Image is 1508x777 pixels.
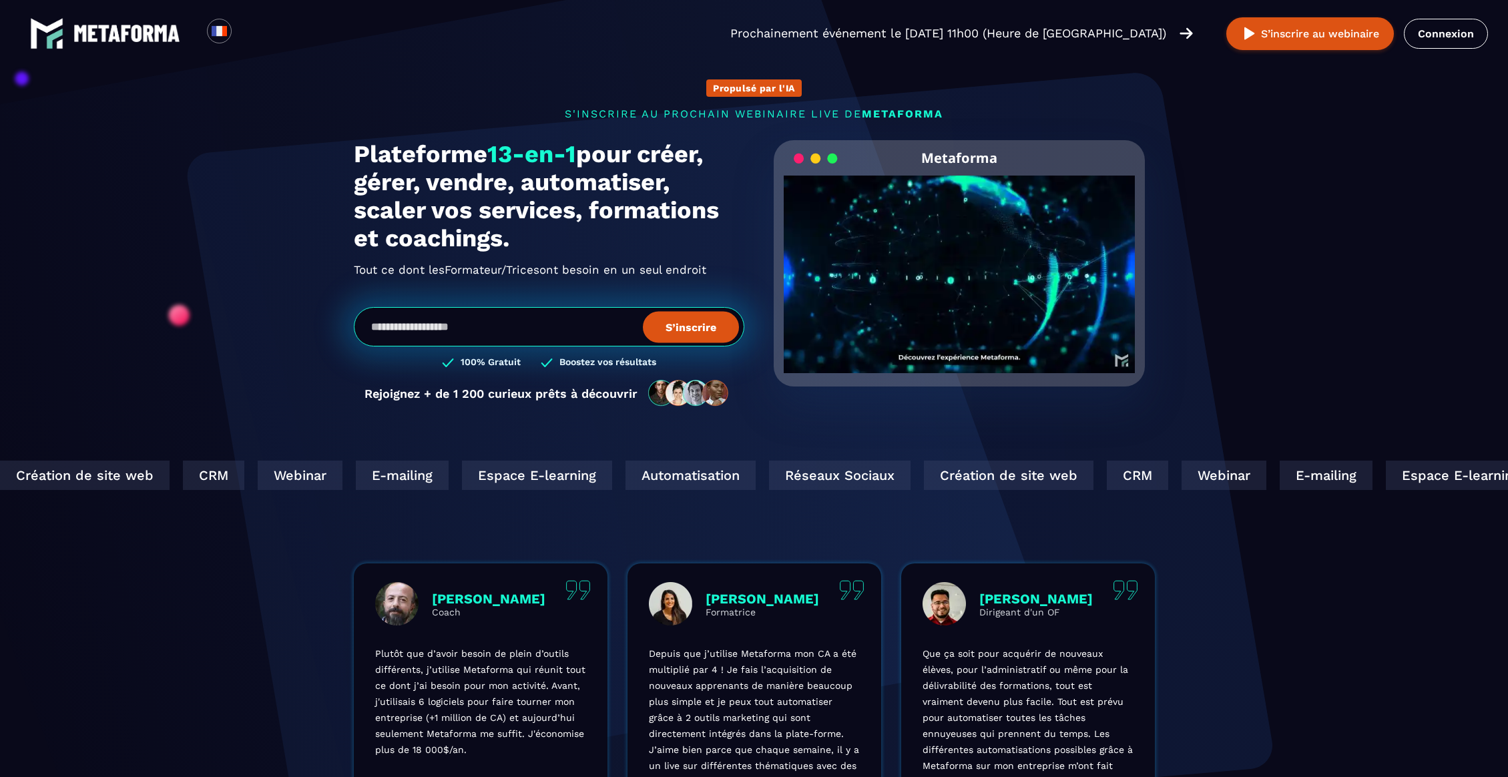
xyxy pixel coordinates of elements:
video: Your browser does not support the video tag. [784,176,1136,351]
img: loading [794,152,838,165]
div: Espace E-learning [455,461,605,490]
div: Webinar [250,461,335,490]
p: Rejoignez + de 1 200 curieux prêts à découvrir [364,386,638,401]
img: profile [923,582,966,625]
img: arrow-right [1180,26,1193,41]
h2: Metaforma [921,140,997,176]
img: fr [211,23,228,39]
span: 13-en-1 [487,140,576,168]
div: E-mailing [348,461,441,490]
h3: Boostez vos résultats [559,356,656,369]
p: Dirigeant d'un OF [979,607,1093,617]
div: E-mailing [1272,461,1365,490]
div: CRM [1099,461,1161,490]
h1: Plateforme pour créer, gérer, vendre, automatiser, scaler vos services, formations et coachings. [354,140,744,252]
div: CRM [176,461,237,490]
div: Réseaux Sociaux [762,461,903,490]
button: S’inscrire au webinaire [1226,17,1394,50]
div: Webinar [1174,461,1259,490]
p: Plutôt que d’avoir besoin de plein d’outils différents, j’utilise Metaforma qui réunit tout ce do... [375,645,586,758]
a: Connexion [1404,19,1488,49]
img: checked [541,356,553,369]
p: [PERSON_NAME] [706,591,819,607]
img: profile [375,582,419,625]
span: METAFORMA [862,107,943,120]
h3: 100% Gratuit [461,356,521,369]
div: Search for option [232,19,264,48]
p: Prochainement événement le [DATE] 11h00 (Heure de [GEOGRAPHIC_DATA]) [730,24,1166,43]
img: logo [73,25,180,42]
h2: Tout ce dont les ont besoin en un seul endroit [354,259,744,280]
span: Formateur/Trices [445,259,539,280]
p: Coach [432,607,545,617]
div: Automatisation [618,461,748,490]
p: [PERSON_NAME] [979,591,1093,607]
p: [PERSON_NAME] [432,591,545,607]
img: quote [565,580,591,600]
p: Propulsé par l'IA [713,83,795,93]
img: community-people [644,379,734,407]
img: quote [839,580,864,600]
img: profile [649,582,692,625]
input: Search for option [243,25,253,41]
img: quote [1113,580,1138,600]
img: play [1241,25,1258,42]
button: S’inscrire [643,311,739,342]
p: Formatrice [706,607,819,617]
p: s'inscrire au prochain webinaire live de [354,107,1155,120]
img: checked [442,356,454,369]
img: logo [30,17,63,50]
div: Création de site web [917,461,1086,490]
